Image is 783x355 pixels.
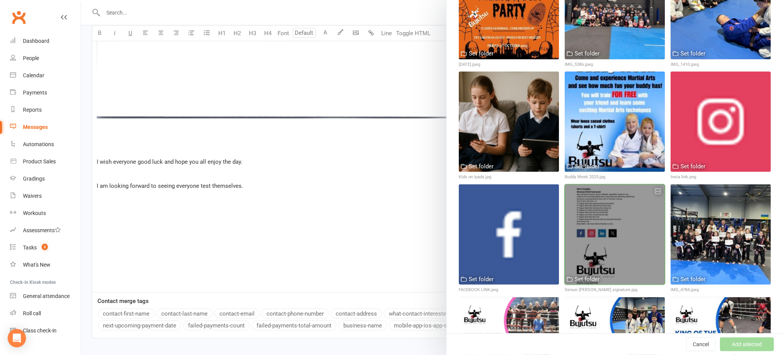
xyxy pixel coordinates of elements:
a: General attendance kiosk mode [10,288,81,305]
div: Workouts [23,210,46,216]
div: Buddy Week 2025.jpg [565,174,665,181]
div: Payments [23,90,47,96]
div: What's New [23,262,50,268]
img: Buddy Week 2025.jpg [565,72,665,172]
div: FACEBOOK LINK.png [459,287,559,293]
div: Roll call [23,310,41,316]
div: Tasks [23,244,37,251]
a: People [10,50,81,67]
div: Sensei [PERSON_NAME] signature.jpg [565,287,665,293]
a: Class kiosk mode [10,322,81,339]
div: Set folder [681,275,705,284]
a: Roll call [10,305,81,322]
div: Set folder [681,49,705,58]
div: Set folder [469,162,494,171]
span: 3 [42,244,48,250]
div: Set folder [469,49,494,58]
a: Messages [10,119,81,136]
div: General attendance [23,293,70,299]
div: Reports [23,107,42,113]
a: Reports [10,101,81,119]
div: People [23,55,39,61]
div: Set folder [469,275,494,284]
div: Calendar [23,72,44,78]
div: Automations [23,141,54,147]
a: Gradings [10,170,81,187]
a: Assessments [10,222,81,239]
div: IMG_4784.jpeg [671,287,771,293]
div: Waivers [23,193,42,199]
button: Cancel [686,337,715,351]
div: Insta link.png [671,174,771,181]
div: IMG_1410.jpeg [671,61,771,68]
img: Insta link.png [671,72,771,172]
div: Open Intercom Messenger [8,329,26,347]
img: Kids on Ipads.jpg [459,72,559,172]
div: Set folder [575,49,599,58]
div: Set folder [575,275,599,284]
div: Set folder [681,162,705,171]
a: Payments [10,84,81,101]
div: IMG_5386.jpeg [565,61,665,68]
a: Tasks 3 [10,239,81,256]
a: Product Sales [10,153,81,170]
a: What's New [10,256,81,274]
a: Dashboard [10,33,81,50]
a: Workouts [10,205,81,222]
div: [DATE].jpeg [459,61,559,68]
a: Clubworx [9,8,28,27]
img: IMG_4784.jpeg [671,184,771,285]
div: Product Sales [23,158,56,164]
a: Calendar [10,67,81,84]
div: Messages [23,124,48,130]
a: Waivers [10,187,81,205]
div: Kids on Ipads.jpg [459,174,559,181]
div: Gradings [23,176,45,182]
div: Class check-in [23,327,57,334]
a: Automations [10,136,81,153]
img: FACEBOOK LINK.png [459,184,559,285]
div: Dashboard [23,38,49,44]
div: Assessments [23,227,61,233]
div: Set folder [575,162,599,171]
